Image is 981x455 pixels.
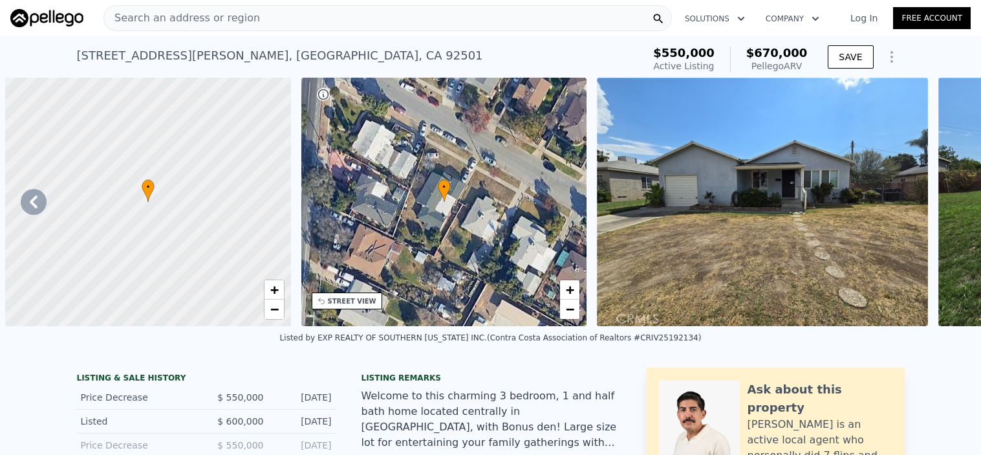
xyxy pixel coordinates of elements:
button: Company [755,7,830,30]
a: Zoom in [560,280,579,300]
span: $ 550,000 [217,392,263,403]
img: Pellego [10,9,83,27]
div: [DATE] [274,391,332,404]
span: + [270,282,278,298]
span: $670,000 [746,46,808,60]
span: Active Listing [654,61,715,71]
div: Listed by EXP REALTY OF SOUTHERN [US_STATE] INC. (Contra Costa Association of Realtors #CRIV25192... [280,333,702,342]
div: Price Decrease [81,391,196,404]
span: − [566,301,574,317]
span: Search an address or region [104,10,260,26]
div: [STREET_ADDRESS][PERSON_NAME] , [GEOGRAPHIC_DATA] , CA 92501 [77,47,483,65]
div: • [438,179,451,202]
div: Listing remarks [361,373,620,383]
div: Pellego ARV [746,60,808,72]
a: Zoom out [560,300,579,319]
button: SAVE [828,45,873,69]
div: LISTING & SALE HISTORY [77,373,336,386]
div: • [142,179,155,202]
div: Welcome to this charming 3 bedroom, 1 and half bath home located centrally in [GEOGRAPHIC_DATA], ... [361,388,620,450]
div: Price Decrease [81,439,196,452]
div: Ask about this property [748,381,892,417]
div: Listed [81,415,196,428]
div: [DATE] [274,415,332,428]
div: [DATE] [274,439,332,452]
span: $ 600,000 [217,416,263,427]
a: Zoom out [264,300,284,319]
span: $ 550,000 [217,440,263,450]
a: Log In [835,12,893,25]
a: Zoom in [264,280,284,300]
span: • [438,181,451,193]
span: + [566,282,574,298]
span: $550,000 [653,46,715,60]
img: Sale: 167578168 Parcel: 27232933 [597,78,928,326]
span: − [270,301,278,317]
button: Show Options [879,44,905,70]
div: STREET VIEW [328,296,376,306]
button: Solutions [674,7,755,30]
a: Free Account [893,7,971,29]
span: • [142,181,155,193]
